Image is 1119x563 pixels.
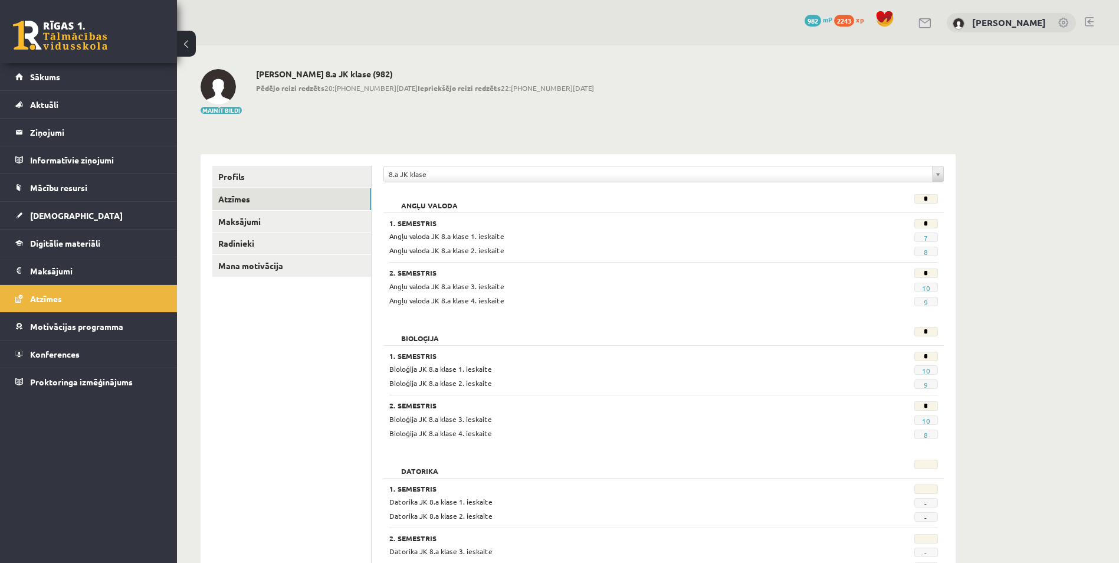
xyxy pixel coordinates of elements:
a: 8.a JK klase [384,166,943,182]
a: Informatīvie ziņojumi [15,146,162,174]
span: - [914,498,938,508]
h3: 1. Semestris [389,485,844,493]
a: Konferences [15,341,162,368]
span: Bioloģija JK 8.a klase 1. ieskaite [389,364,492,374]
a: 7 [924,233,928,243]
legend: Informatīvie ziņojumi [30,146,162,174]
button: Mainīt bildi [201,107,242,114]
span: Aktuāli [30,99,58,110]
img: Marta Grāve [953,18,964,30]
span: Datorika JK 8.a klase 2. ieskaite [389,511,493,521]
b: Pēdējo reizi redzēts [256,83,324,93]
span: Angļu valoda JK 8.a klase 4. ieskaite [389,296,504,305]
h2: Bioloģija [389,327,451,339]
span: 982 [805,15,821,27]
span: Proktoringa izmēģinājums [30,377,133,387]
b: Iepriekšējo reizi redzēts [418,83,501,93]
span: Konferences [30,349,80,359]
a: Proktoringa izmēģinājums [15,368,162,395]
span: Datorika JK 8.a klase 1. ieskaite [389,497,493,506]
a: 8 [924,247,928,257]
legend: Ziņojumi [30,119,162,146]
a: 8 [924,430,928,440]
span: mP [823,15,832,24]
span: Angļu valoda JK 8.a klase 1. ieskaite [389,231,504,241]
h3: 2. Semestris [389,269,844,277]
a: 10 [922,283,930,293]
h3: 1. Semestris [389,219,844,227]
a: Radinieki [212,233,371,254]
span: 2243 [834,15,854,27]
h2: [PERSON_NAME] 8.a JK klase (982) [256,69,594,79]
a: Maksājumi [212,211,371,233]
span: Datorika JK 8.a klase 3. ieskaite [389,546,493,556]
span: 8.a JK klase [389,166,928,182]
a: Aktuāli [15,91,162,118]
span: Bioloģija JK 8.a klase 2. ieskaite [389,378,492,388]
span: 20:[PHONE_NUMBER][DATE] 22:[PHONE_NUMBER][DATE] [256,83,594,93]
a: 982 mP [805,15,832,24]
span: Angļu valoda JK 8.a klase 3. ieskaite [389,281,504,291]
a: [PERSON_NAME] [972,17,1046,28]
a: Rīgas 1. Tālmācības vidusskola [13,21,107,50]
h3: 2. Semestris [389,401,844,410]
span: Motivācijas programma [30,321,123,332]
span: Bioloģija JK 8.a klase 4. ieskaite [389,428,492,438]
a: 10 [922,366,930,375]
a: Mana motivācija [212,255,371,277]
a: [DEMOGRAPHIC_DATA] [15,202,162,229]
img: Marta Grāve [201,69,236,104]
span: Bioloģija JK 8.a klase 3. ieskaite [389,414,492,424]
span: Atzīmes [30,293,62,304]
a: 9 [924,297,928,307]
a: Motivācijas programma [15,313,162,340]
h2: Datorika [389,460,450,472]
span: Sākums [30,71,60,82]
a: Profils [212,166,371,188]
span: Digitālie materiāli [30,238,100,248]
a: 9 [924,380,928,389]
span: Angļu valoda JK 8.a klase 2. ieskaite [389,246,504,255]
legend: Maksājumi [30,257,162,284]
a: Ziņojumi [15,119,162,146]
a: Mācību resursi [15,174,162,201]
h2: Angļu valoda [389,194,470,206]
a: Digitālie materiāli [15,230,162,257]
h3: 2. Semestris [389,534,844,542]
span: - [914,512,938,522]
span: - [914,548,938,557]
a: Atzīmes [15,285,162,312]
h3: 1. Semestris [389,352,844,360]
span: xp [856,15,864,24]
span: Mācību resursi [30,182,87,193]
a: Sākums [15,63,162,90]
a: Maksājumi [15,257,162,284]
span: [DEMOGRAPHIC_DATA] [30,210,123,221]
a: 2243 xp [834,15,869,24]
a: 10 [922,416,930,425]
a: Atzīmes [212,188,371,210]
